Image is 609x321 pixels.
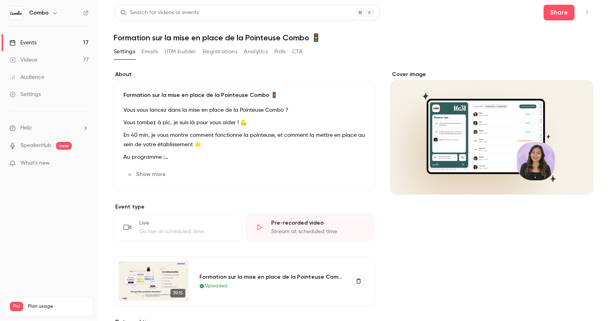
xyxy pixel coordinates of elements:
[544,5,575,20] button: Share
[170,289,185,297] span: 39:15
[114,214,243,241] div: LiveGo live at scheduled time
[120,9,199,17] div: Search for videos or events
[123,152,365,162] p: Au programme :
[292,45,303,58] button: CTA
[390,71,593,194] section: Cover image
[271,228,365,236] div: Stream at scheduled time
[20,159,50,167] span: What's new
[9,56,37,64] div: Videos
[390,71,593,78] label: Cover image
[9,73,44,81] div: Audience
[9,124,89,132] li: help-dropdown-opener
[205,283,227,290] span: Uploaded
[10,7,22,19] img: Combo
[139,219,233,227] div: Live
[123,118,365,127] p: Vous tombez à pic, je suis là pour vous aider ! 💪
[20,141,51,150] a: SpeakerHub
[203,45,237,58] button: Registrations
[123,131,365,149] p: En 40 min, je vous montre comment fonctionne la pointeuse, et comment la mettre en place au sein ...
[141,45,158,58] button: Emails
[10,302,23,311] span: Pro
[114,203,375,211] p: Event type
[199,273,343,281] div: Formation sur la mise en place de la Pointeuse Combo 🚦
[114,33,593,42] h1: Formation sur la mise en place de la Pointeuse Combo 🚦
[123,105,365,115] p: Vous vous lancez dans la mise en place de la Pointeuse Combo ?
[29,9,49,17] h6: Combo
[246,214,375,241] div: Pre-recorded videoStream at scheduled time
[9,91,41,98] div: Settings
[9,39,36,47] div: Events
[165,45,196,58] button: UTM builder
[274,45,286,58] button: Polls
[79,160,89,167] iframe: Noticeable Trigger
[123,168,170,181] button: Show more
[244,45,268,58] button: Analytics
[114,71,375,78] label: About
[123,91,365,99] p: Formation sur la mise en place de la Pointeuse Combo 🚦
[28,303,88,310] span: Plan usage
[271,219,365,227] div: Pre-recorded video
[20,124,32,132] span: Help
[56,142,72,150] span: new
[114,45,135,58] button: Settings
[139,228,233,236] div: Go live at scheduled time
